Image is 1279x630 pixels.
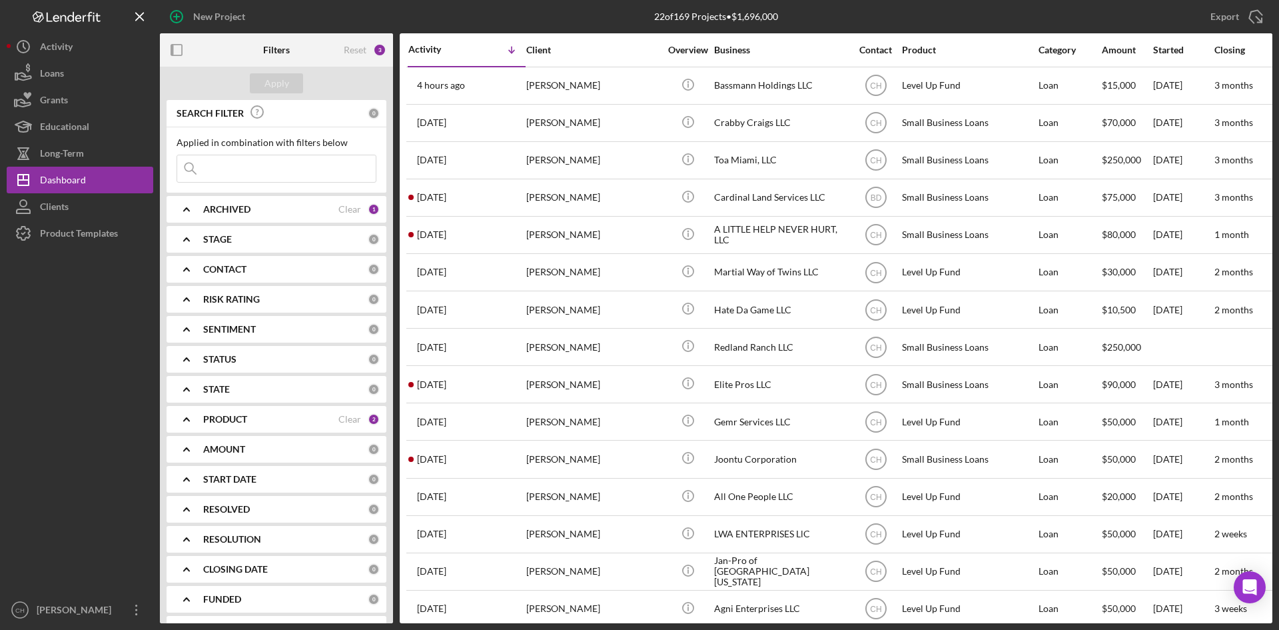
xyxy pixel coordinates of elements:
[870,417,881,427] text: CH
[870,605,881,614] text: CH
[250,73,303,93] button: Apply
[1102,479,1152,515] div: $20,000
[203,324,256,335] b: SENTIMENT
[40,113,89,143] div: Educational
[870,156,881,165] text: CH
[203,414,247,425] b: PRODUCT
[902,68,1035,103] div: Level Up Fund
[1102,404,1152,439] div: $50,000
[1102,180,1152,215] div: $75,000
[7,140,153,167] button: Long-Term
[203,204,250,215] b: ARCHIVED
[368,293,380,305] div: 0
[526,367,659,402] div: [PERSON_NAME]
[1039,105,1100,141] div: Loan
[526,105,659,141] div: [PERSON_NAME]
[1234,571,1266,603] div: Open Intercom Messenger
[526,517,659,552] div: [PERSON_NAME]
[902,255,1035,290] div: Level Up Fund
[1214,528,1247,539] time: 2 weeks
[902,517,1035,552] div: Level Up Fund
[368,443,380,455] div: 0
[1153,68,1213,103] div: [DATE]
[1102,255,1152,290] div: $30,000
[1102,517,1152,552] div: $50,000
[368,413,380,425] div: 2
[338,204,361,215] div: Clear
[7,193,153,220] button: Clients
[714,255,847,290] div: Martial Way of Twins LLC
[160,3,258,30] button: New Project
[368,233,380,245] div: 0
[368,263,380,275] div: 0
[870,305,881,315] text: CH
[902,329,1035,365] div: Small Business Loans
[526,441,659,477] div: [PERSON_NAME]
[203,384,230,395] b: STATE
[1214,304,1253,315] time: 2 months
[870,530,881,539] text: CH
[714,143,847,178] div: Toa Miami, LLC
[1153,441,1213,477] div: [DATE]
[526,329,659,365] div: [PERSON_NAME]
[368,107,380,119] div: 0
[526,180,659,215] div: [PERSON_NAME]
[344,45,366,55] div: Reset
[714,329,847,365] div: Redland Ranch LLC
[714,105,847,141] div: Crabby Craigs LLC
[870,455,881,465] text: CH
[203,594,241,605] b: FUNDED
[902,367,1035,402] div: Small Business Loans
[15,607,25,614] text: CH
[1102,441,1152,477] div: $50,000
[177,108,244,119] b: SEARCH FILTER
[870,193,881,203] text: BD
[851,45,901,55] div: Contact
[1039,404,1100,439] div: Loan
[1102,217,1152,253] div: $80,000
[1153,143,1213,178] div: [DATE]
[1153,554,1213,589] div: [DATE]
[1102,554,1152,589] div: $50,000
[7,220,153,247] button: Product Templates
[1039,554,1100,589] div: Loan
[1214,416,1249,427] time: 1 month
[7,167,153,193] button: Dashboard
[368,383,380,395] div: 0
[1102,292,1152,327] div: $10,500
[526,292,659,327] div: [PERSON_NAME]
[1102,367,1152,402] div: $90,000
[417,566,446,577] time: 2025-07-17 14:50
[870,81,881,91] text: CH
[7,33,153,60] button: Activity
[902,404,1035,439] div: Level Up Fund
[1102,143,1152,178] div: $250,000
[902,554,1035,589] div: Level Up Fund
[1153,591,1213,627] div: [DATE]
[1102,329,1152,365] div: $250,000
[1214,266,1253,277] time: 2 months
[1153,105,1213,141] div: [DATE]
[417,379,446,390] time: 2025-07-30 17:03
[1153,404,1213,439] div: [DATE]
[7,60,153,87] button: Loans
[417,117,446,128] time: 2025-08-10 11:35
[902,45,1035,55] div: Product
[526,255,659,290] div: [PERSON_NAME]
[1039,217,1100,253] div: Loan
[40,167,86,197] div: Dashboard
[902,292,1035,327] div: Level Up Fund
[526,479,659,515] div: [PERSON_NAME]
[7,113,153,140] a: Educational
[870,268,881,277] text: CH
[663,45,713,55] div: Overview
[714,554,847,589] div: Jan-Pro of [GEOGRAPHIC_DATA][US_STATE]
[368,353,380,365] div: 0
[1039,329,1100,365] div: Loan
[203,234,232,245] b: STAGE
[902,143,1035,178] div: Small Business Loans
[902,105,1035,141] div: Small Business Loans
